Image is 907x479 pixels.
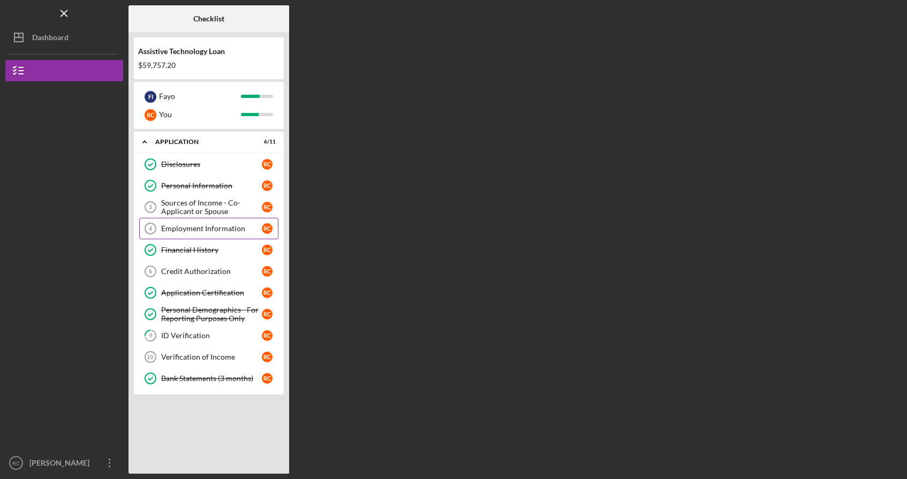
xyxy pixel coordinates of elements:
div: Personal Information [161,181,262,190]
div: R C [262,352,273,362]
div: R C [262,159,273,170]
tspan: 4 [149,225,153,232]
div: R C [262,287,273,298]
div: R C [262,202,273,212]
div: Verification of Income [161,353,262,361]
div: R C [262,330,273,341]
div: You [159,105,241,124]
div: Financial History [161,246,262,254]
div: Application Certification [161,288,262,297]
div: R C [145,109,156,121]
div: ID Verification [161,331,262,340]
div: Sources of Income - Co-Applicant or Spouse [161,199,262,216]
div: Bank Statements (3 months) [161,374,262,383]
tspan: 6 [149,268,152,275]
tspan: 10 [147,354,153,360]
tspan: 3 [149,204,152,210]
div: R C [262,266,273,277]
a: Personal Demographics - For Reporting Purposes OnlyRC [139,303,278,325]
a: Financial HistoryRC [139,239,278,261]
button: Dashboard [5,27,123,48]
div: Fayo [159,87,241,105]
div: $59,757.20 [138,61,279,70]
button: RC[PERSON_NAME] [5,452,123,474]
div: Assistive Technology Loan [138,47,279,56]
a: 4Employment InformationRC [139,218,278,239]
div: Employment Information [161,224,262,233]
a: Application CertificationRC [139,282,278,303]
div: [PERSON_NAME] [27,452,96,476]
a: 3Sources of Income - Co-Applicant or SpouseRC [139,196,278,218]
div: Disclosures [161,160,262,169]
b: Checklist [193,14,224,23]
div: Credit Authorization [161,267,262,276]
text: RC [12,460,20,466]
tspan: 9 [149,332,153,339]
div: R C [262,180,273,191]
div: R C [262,373,273,384]
a: DisclosuresRC [139,154,278,175]
div: R C [262,245,273,255]
a: 10Verification of IncomeRC [139,346,278,368]
div: R C [262,309,273,320]
div: Application [155,139,249,145]
a: 9ID VerificationRC [139,325,278,346]
a: Personal InformationRC [139,175,278,196]
a: 6Credit AuthorizationRC [139,261,278,282]
div: R C [262,223,273,234]
div: Dashboard [32,27,69,51]
a: Bank Statements (3 months)RC [139,368,278,389]
div: 6 / 11 [256,139,276,145]
div: F I [145,91,156,103]
div: Personal Demographics - For Reporting Purposes Only [161,306,262,323]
